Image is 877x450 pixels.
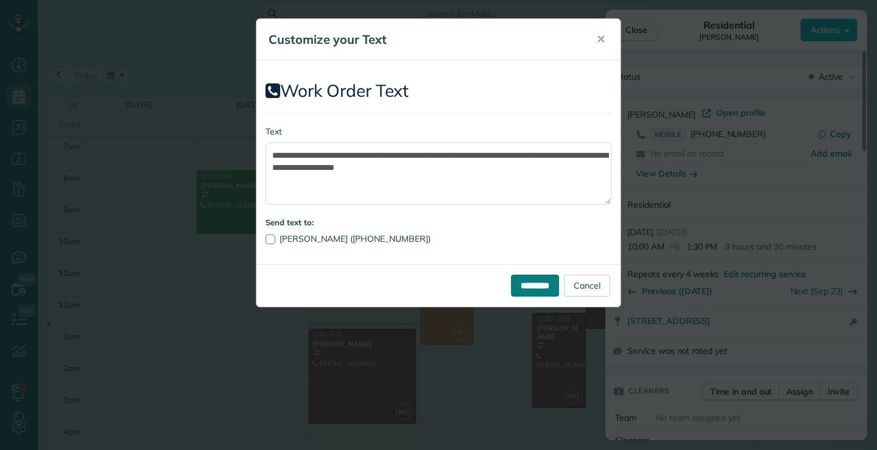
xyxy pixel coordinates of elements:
h2: Work Order Text [266,82,611,100]
a: Cancel [564,275,610,297]
span: ✕ [596,32,605,46]
label: Text [266,125,611,138]
strong: Send text to: [266,217,314,227]
span: [PERSON_NAME] ([PHONE_NUMBER]) [280,233,431,244]
h5: Customize your Text [269,31,579,48]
